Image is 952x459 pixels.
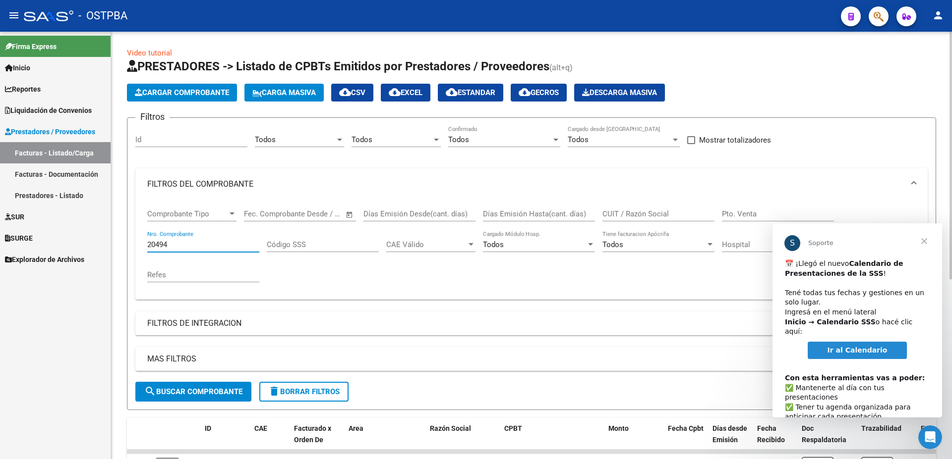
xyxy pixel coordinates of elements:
a: Video tutorial [127,49,172,57]
span: (alt+q) [549,63,573,72]
span: Facturado x Orden De [294,424,331,444]
span: - OSTPBA [78,5,127,27]
span: Prestadores / Proveedores [5,126,95,137]
span: CAE [254,424,267,432]
b: Con esta herramientas vas a poder: [12,151,152,158]
button: EXCEL [381,84,430,102]
span: Firma Express [5,41,57,52]
input: Fecha inicio [244,209,284,218]
button: Open calendar [344,209,356,220]
app-download-masive: Descarga masiva de comprobantes (adjuntos) [574,84,665,102]
span: Todos [602,240,623,249]
span: Borrar Filtros [268,387,340,396]
span: Explorador de Archivos [5,254,84,265]
mat-icon: delete [268,385,280,397]
mat-icon: person [932,9,944,21]
span: SURGE [5,233,33,244]
button: Cargar Comprobante [127,84,237,102]
span: Monto [608,424,629,432]
mat-icon: cloud_download [339,86,351,98]
span: Inicio [5,62,30,73]
mat-icon: cloud_download [389,86,401,98]
button: Carga Masiva [244,84,324,102]
div: ​✅ Mantenerte al día con tus presentaciones ✅ Tener tu agenda organizada para anticipar cada pres... [12,140,157,266]
span: PRESTADORES -> Listado de CPBTs Emitidos por Prestadores / Proveedores [127,59,549,73]
iframe: Intercom live chat mensaje [773,223,942,417]
span: CAE Válido [386,240,467,249]
mat-expansion-panel-header: FILTROS DE INTEGRACION [135,311,928,335]
button: Gecros [511,84,567,102]
span: Comprobante Tipo [147,209,228,218]
span: EXCEL [389,88,422,97]
span: Días desde Emisión [713,424,747,444]
div: FILTROS DEL COMPROBANTE [135,200,928,300]
mat-icon: menu [8,9,20,21]
mat-panel-title: FILTROS DEL COMPROBANTE [147,179,904,190]
span: Todos [568,135,589,144]
span: CPBT [504,424,522,432]
span: Estandar [446,88,495,97]
span: Gecros [519,88,559,97]
span: Trazabilidad [861,424,901,432]
mat-panel-title: MAS FILTROS [147,354,904,364]
button: Descarga Masiva [574,84,665,102]
mat-panel-title: FILTROS DE INTEGRACION [147,318,904,329]
span: Buscar Comprobante [144,387,242,396]
mat-icon: search [144,385,156,397]
span: Liquidación de Convenios [5,105,92,116]
button: Buscar Comprobante [135,382,251,402]
span: Doc Respaldatoria [802,424,846,444]
span: Todos [255,135,276,144]
mat-expansion-panel-header: FILTROS DEL COMPROBANTE [135,168,928,200]
span: Reportes [5,84,41,95]
mat-icon: cloud_download [446,86,458,98]
mat-expansion-panel-header: MAS FILTROS [135,347,928,371]
span: Cargar Comprobante [135,88,229,97]
input: Fecha fin [293,209,341,218]
span: Razón Social [430,424,471,432]
span: Todos [448,135,469,144]
button: CSV [331,84,373,102]
mat-icon: cloud_download [519,86,531,98]
span: Fecha Cpbt [668,424,704,432]
button: Borrar Filtros [259,382,349,402]
span: CSV [339,88,365,97]
span: ID [205,424,211,432]
span: Carga Masiva [252,88,316,97]
iframe: Intercom live chat [918,425,942,449]
h3: Filtros [135,110,170,124]
span: Todos [352,135,372,144]
span: Todos [483,240,504,249]
span: SUR [5,211,24,222]
span: Mostrar totalizadores [699,134,771,146]
button: Estandar [438,84,503,102]
span: Fecha Recibido [757,424,785,444]
span: Descarga Masiva [582,88,657,97]
span: Area [349,424,363,432]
